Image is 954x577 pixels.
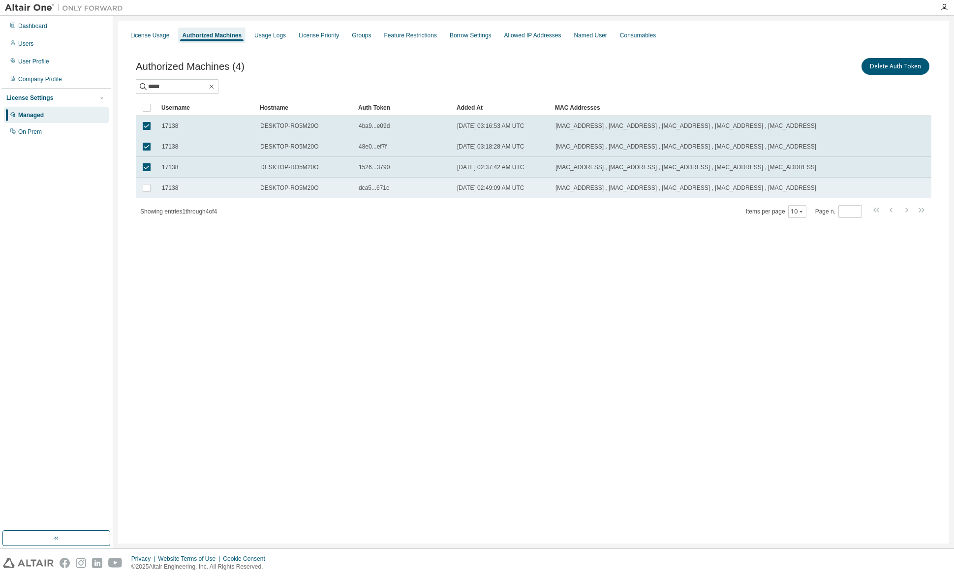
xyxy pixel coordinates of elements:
span: Items per page [746,205,806,218]
div: Named User [574,31,607,39]
img: Altair One [5,3,128,13]
span: 48e0...ef7f [359,143,387,151]
div: Username [161,100,252,116]
span: DESKTOP-RO5M20O [260,143,318,151]
span: Authorized Machines (4) [136,61,245,72]
div: Borrow Settings [450,31,492,39]
span: dca5...671c [359,184,389,192]
span: 17138 [162,122,178,130]
span: DESKTOP-RO5M20O [260,184,318,192]
span: [DATE] 03:18:28 AM UTC [457,143,524,151]
div: Dashboard [18,22,47,30]
span: 17138 [162,184,178,192]
img: youtube.svg [108,558,123,568]
div: On Prem [18,128,42,136]
span: Page n. [815,205,862,218]
span: 4ba9...e09d [359,122,390,130]
div: Company Profile [18,75,62,83]
div: Feature Restrictions [384,31,437,39]
div: Users [18,40,33,48]
div: Usage Logs [254,31,286,39]
div: Added At [457,100,547,116]
span: [DATE] 03:16:53 AM UTC [457,122,524,130]
div: Cookie Consent [223,555,271,563]
div: Managed [18,111,44,119]
button: 10 [791,208,804,215]
div: License Usage [130,31,169,39]
div: Website Terms of Use [158,555,223,563]
span: [DATE] 02:37:42 AM UTC [457,163,524,171]
div: Groups [352,31,371,39]
div: Hostname [260,100,350,116]
div: License Settings [6,94,53,102]
span: [MAC_ADDRESS] , [MAC_ADDRESS] , [MAC_ADDRESS] , [MAC_ADDRESS] , [MAC_ADDRESS] [555,122,816,130]
span: DESKTOP-RO5M20O [260,163,318,171]
span: 1526...3790 [359,163,390,171]
span: [DATE] 02:49:09 AM UTC [457,184,524,192]
img: altair_logo.svg [3,558,54,568]
span: 17138 [162,143,178,151]
div: License Priority [299,31,339,39]
img: instagram.svg [76,558,86,568]
img: linkedin.svg [92,558,102,568]
span: [MAC_ADDRESS] , [MAC_ADDRESS] , [MAC_ADDRESS] , [MAC_ADDRESS] , [MAC_ADDRESS] [555,184,816,192]
span: [MAC_ADDRESS] , [MAC_ADDRESS] , [MAC_ADDRESS] , [MAC_ADDRESS] , [MAC_ADDRESS] [555,163,816,171]
div: Auth Token [358,100,449,116]
div: Consumables [620,31,656,39]
span: 17138 [162,163,178,171]
span: DESKTOP-RO5M20O [260,122,318,130]
div: Privacy [131,555,158,563]
p: © 2025 Altair Engineering, Inc. All Rights Reserved. [131,563,271,571]
img: facebook.svg [60,558,70,568]
span: [MAC_ADDRESS] , [MAC_ADDRESS] , [MAC_ADDRESS] , [MAC_ADDRESS] , [MAC_ADDRESS] [555,143,816,151]
div: User Profile [18,58,49,65]
div: MAC Addresses [555,100,828,116]
span: Showing entries 1 through 4 of 4 [140,208,217,215]
button: Delete Auth Token [862,58,929,75]
div: Allowed IP Addresses [504,31,561,39]
div: Authorized Machines [182,31,242,39]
